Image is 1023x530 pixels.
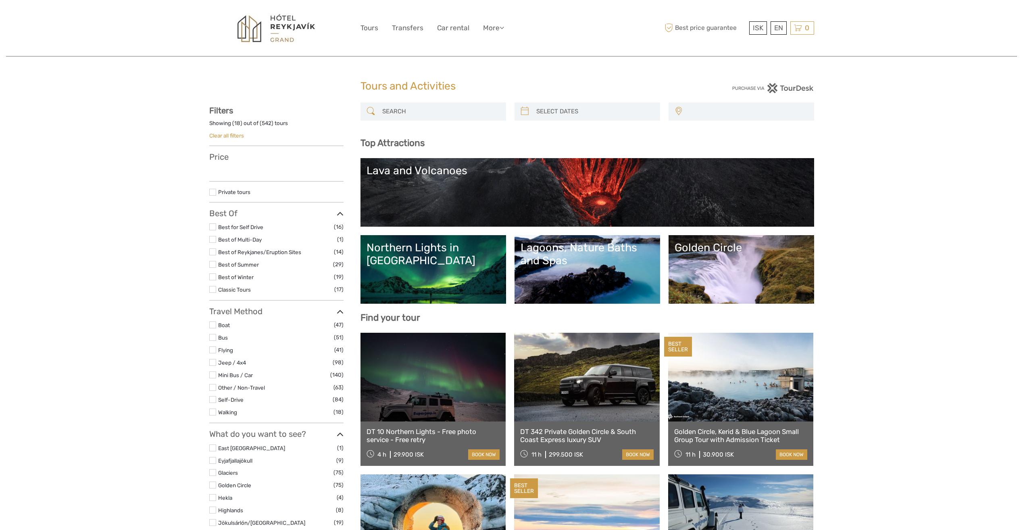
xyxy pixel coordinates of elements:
div: 30.900 ISK [703,451,734,458]
a: Best of Multi-Day [218,236,262,243]
span: (1) [337,235,344,244]
a: Best of Reykjanes/Eruption Sites [218,249,301,255]
b: Top Attractions [360,138,425,148]
div: 29.900 ISK [394,451,424,458]
span: 11 h [531,451,542,458]
span: (4) [337,493,344,502]
span: (14) [334,247,344,257]
span: (9) [336,456,344,465]
strong: Filters [209,106,233,115]
a: More [483,22,504,34]
span: (1) [337,443,344,453]
a: Best for Self Drive [218,224,263,230]
div: BEST SELLER [510,478,538,499]
a: Hekla [218,495,232,501]
a: Northern Lights in [GEOGRAPHIC_DATA] [367,241,500,298]
a: Jökulsárlón/[GEOGRAPHIC_DATA] [218,520,305,526]
span: 4 h [377,451,386,458]
a: Lagoons, Nature Baths and Spas [521,241,654,298]
a: DT 10 Northern Lights - Free photo service - Free retry [367,428,500,444]
div: 299.500 ISK [549,451,583,458]
span: (84) [333,395,344,404]
span: (75) [333,468,344,477]
a: Car rental [437,22,469,34]
span: (98) [333,358,344,367]
a: Boat [218,322,230,328]
div: Northern Lights in [GEOGRAPHIC_DATA] [367,241,500,267]
span: (47) [334,320,344,330]
span: (16) [334,222,344,232]
h3: Best Of [209,209,344,218]
div: Golden Circle [675,241,808,254]
a: Best of Winter [218,274,254,280]
span: (19) [334,272,344,282]
span: Best price guarantee [663,21,747,35]
span: ISK [753,24,763,32]
a: Lava and Volcanoes [367,164,808,221]
a: Mini Bus / Car [218,372,253,378]
a: book now [776,449,807,460]
span: (17) [334,285,344,294]
a: Glaciers [218,469,238,476]
a: Flying [218,347,233,353]
span: (140) [330,370,344,380]
a: Golden Circle, Kerid & Blue Lagoon Small Group Tour with Admission Ticket [674,428,808,444]
input: SELECT DATES [533,104,656,119]
div: BEST SELLER [664,337,692,357]
h1: Tours and Activities [360,80,663,93]
a: Other / Non-Travel [218,384,265,391]
div: EN [771,21,787,35]
a: Clear all filters [209,132,244,139]
a: Tours [360,22,378,34]
a: Private tours [218,189,250,195]
h3: What do you want to see? [209,429,344,439]
a: Best of Summer [218,261,259,268]
span: (63) [333,383,344,392]
a: Highlands [218,507,243,513]
a: East [GEOGRAPHIC_DATA] [218,445,285,451]
div: Showing ( ) out of ( ) tours [209,119,344,132]
a: Eyjafjallajökull [218,457,252,464]
h3: Travel Method [209,307,344,316]
span: (41) [334,345,344,355]
span: (75) [333,480,344,490]
a: Bus [218,334,228,341]
b: Find your tour [360,312,420,323]
a: Self-Drive [218,396,244,403]
span: (18) [333,407,344,417]
a: Golden Circle [675,241,808,298]
a: DT 342 Private Golden Circle & South Coast Express luxury SUV [520,428,654,444]
span: (19) [334,518,344,527]
h3: Price [209,152,344,162]
span: (8) [336,505,344,515]
img: 1297-6b06db7f-02dc-4384-8cae-a6e720e92c06_logo_big.jpg [232,11,321,45]
a: Walking [218,409,237,415]
span: 11 h [685,451,696,458]
input: SEARCH [379,104,502,119]
a: book now [468,449,500,460]
a: book now [622,449,654,460]
div: Lava and Volcanoes [367,164,808,177]
span: (51) [334,333,344,342]
img: PurchaseViaTourDesk.png [732,83,814,93]
div: Lagoons, Nature Baths and Spas [521,241,654,267]
label: 542 [262,119,271,127]
label: 18 [234,119,240,127]
span: (29) [333,260,344,269]
a: Golden Circle [218,482,251,488]
span: 0 [804,24,810,32]
a: Transfers [392,22,423,34]
a: Jeep / 4x4 [218,359,246,366]
a: Classic Tours [218,286,251,293]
